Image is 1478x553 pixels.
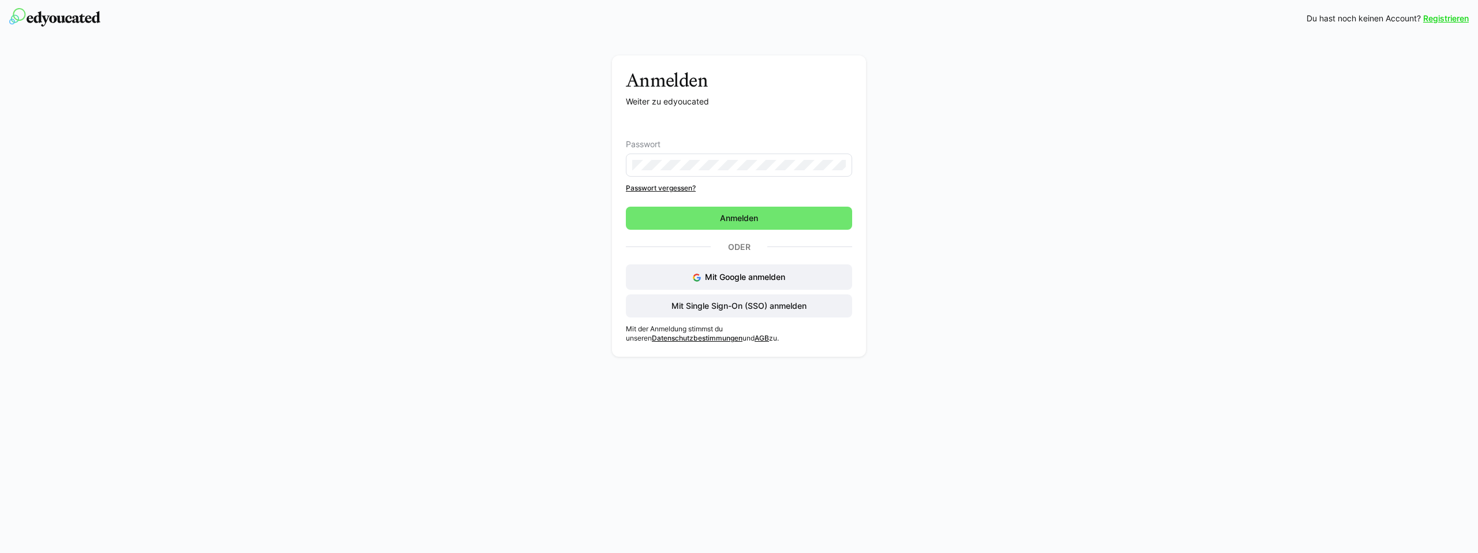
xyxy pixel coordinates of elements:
[705,272,785,282] span: Mit Google anmelden
[9,8,100,27] img: edyoucated
[626,207,852,230] button: Anmelden
[670,300,808,312] span: Mit Single Sign-On (SSO) anmelden
[755,334,769,342] a: AGB
[652,334,742,342] a: Datenschutzbestimmungen
[718,212,760,224] span: Anmelden
[626,69,852,91] h3: Anmelden
[1307,13,1421,24] span: Du hast noch keinen Account?
[626,140,660,149] span: Passwort
[626,324,852,343] p: Mit der Anmeldung stimmst du unseren und zu.
[626,294,852,317] button: Mit Single Sign-On (SSO) anmelden
[711,239,767,255] p: Oder
[626,264,852,290] button: Mit Google anmelden
[626,184,852,193] a: Passwort vergessen?
[626,96,852,107] p: Weiter zu edyoucated
[1423,13,1469,24] a: Registrieren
